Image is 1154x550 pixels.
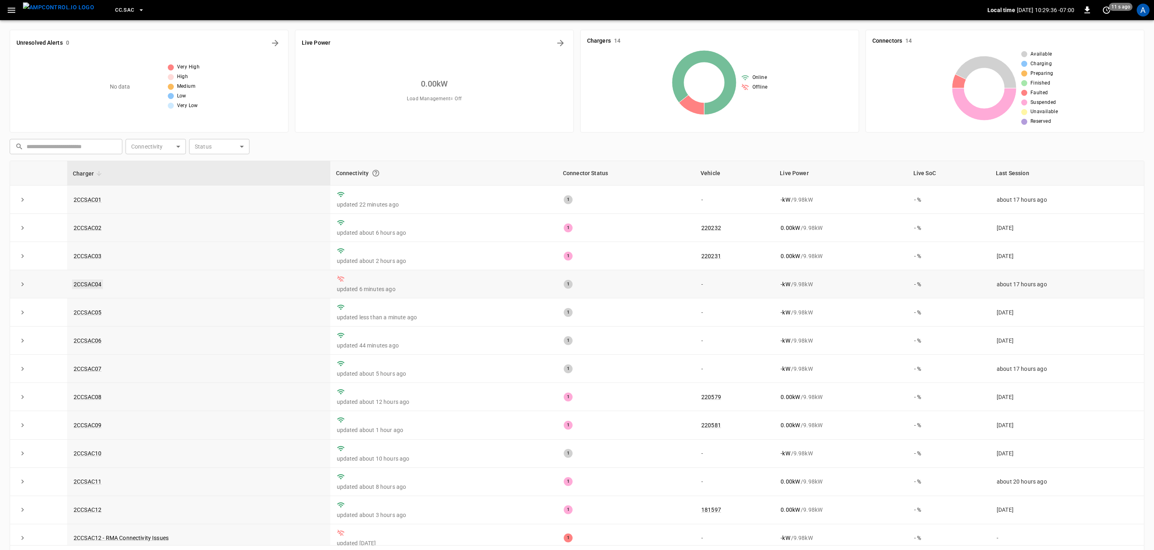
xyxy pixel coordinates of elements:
[1017,6,1074,14] p: [DATE] 10:29:36 -07:00
[990,496,1144,524] td: [DATE]
[1030,60,1052,68] span: Charging
[781,449,901,457] div: / 9.98 kW
[564,280,573,289] div: 1
[1030,70,1053,78] span: Preparing
[16,306,29,318] button: expand row
[701,225,721,231] a: 220232
[695,161,774,186] th: Vehicle
[587,37,611,45] h6: Chargers
[337,370,551,378] p: updated about 5 hours ago
[74,225,101,231] a: 2CCSAC02
[908,468,990,496] td: - %
[1137,4,1150,17] div: profile-icon
[701,422,721,428] a: 220581
[781,196,790,204] p: - kW
[16,391,29,403] button: expand row
[695,186,774,214] td: -
[564,308,573,317] div: 1
[74,507,101,513] a: 2CCSAC12
[74,366,101,372] a: 2CCSAC07
[407,95,462,103] span: Load Management = Off
[369,166,383,180] button: Connection between the charger and our software.
[564,533,573,542] div: 1
[781,506,901,514] div: / 9.98 kW
[781,252,901,260] div: / 9.98 kW
[908,327,990,355] td: - %
[72,279,103,289] a: 2CCSAC04
[990,214,1144,242] td: [DATE]
[908,161,990,186] th: Live SoC
[337,313,551,321] p: updated less than a minute ago
[23,2,94,12] img: ampcontrol.io logo
[781,393,800,401] p: 0.00 kW
[781,393,901,401] div: / 9.98 kW
[781,224,800,232] p: 0.00 kW
[269,37,282,50] button: All Alerts
[695,355,774,383] td: -
[781,506,800,514] p: 0.00 kW
[16,532,29,544] button: expand row
[781,478,800,486] p: 0.00 kW
[1030,79,1050,87] span: Finished
[337,201,551,209] p: updated 22 minutes ago
[74,535,169,541] a: 2CCSAC12 - RMA Connectivity Issues
[781,252,800,260] p: 0.00 kW
[66,39,69,48] h6: 0
[781,337,901,345] div: / 9.98 kW
[16,222,29,234] button: expand row
[908,440,990,468] td: - %
[701,394,721,400] a: 220579
[74,196,101,203] a: 2CCSAC01
[987,6,1015,14] p: Local time
[177,102,198,110] span: Very Low
[701,507,721,513] a: 181597
[1030,50,1052,58] span: Available
[990,186,1144,214] td: about 17 hours ago
[1109,3,1133,11] span: 11 s ago
[73,169,104,178] span: Charger
[990,270,1144,298] td: about 17 hours ago
[781,280,901,288] div: / 9.98 kW
[177,73,188,81] span: High
[564,364,573,373] div: 1
[302,39,330,48] h6: Live Power
[1030,99,1056,107] span: Suspended
[16,250,29,262] button: expand row
[908,383,990,411] td: - %
[908,496,990,524] td: - %
[774,161,908,186] th: Live Power
[701,253,721,259] a: 220231
[177,83,196,91] span: Medium
[554,37,567,50] button: Energy Overview
[337,455,551,463] p: updated about 10 hours ago
[564,421,573,430] div: 1
[337,426,551,434] p: updated about 1 hour ago
[1100,4,1113,17] button: set refresh interval
[16,504,29,516] button: expand row
[908,186,990,214] td: - %
[564,252,573,261] div: 1
[564,477,573,486] div: 1
[16,447,29,459] button: expand row
[752,74,767,82] span: Online
[1030,118,1051,126] span: Reserved
[781,308,901,316] div: / 9.98 kW
[557,161,695,186] th: Connector Status
[421,77,448,90] h6: 0.00 kW
[781,196,901,204] div: / 9.98 kW
[16,335,29,347] button: expand row
[781,365,901,373] div: / 9.98 kW
[781,365,790,373] p: - kW
[16,194,29,206] button: expand row
[74,394,101,400] a: 2CCSAC08
[781,337,790,345] p: - kW
[1030,89,1048,97] span: Faulted
[337,398,551,406] p: updated about 12 hours ago
[74,422,101,428] a: 2CCSAC09
[74,337,101,344] a: 2CCSAC06
[614,37,620,45] h6: 14
[564,336,573,345] div: 1
[16,39,63,48] h6: Unresolved Alerts
[695,327,774,355] td: -
[908,242,990,270] td: - %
